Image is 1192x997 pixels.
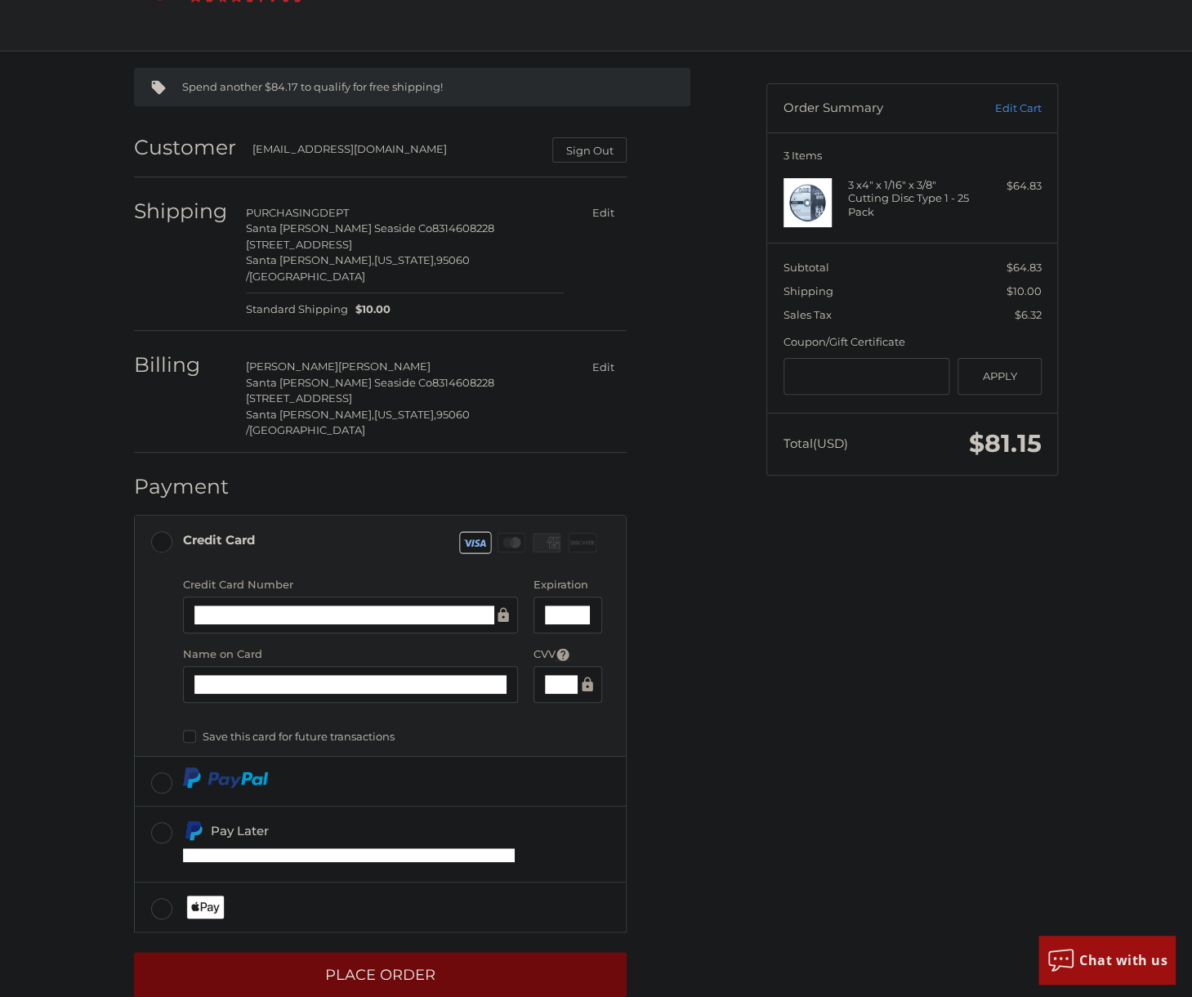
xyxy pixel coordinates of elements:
[848,178,973,218] h4: 3 x 4" x 1/16" x 3/8" Cutting Disc Type 1 - 25 Pack
[246,360,338,373] span: [PERSON_NAME]
[134,135,236,160] h2: Customer
[246,206,319,219] span: PURCHASING
[246,376,432,389] span: Santa [PERSON_NAME] Seaside Co
[246,221,432,235] span: Santa [PERSON_NAME] Seaside Co
[211,817,514,844] div: Pay Later
[183,767,269,788] img: PayPal icon
[182,80,443,93] span: Spend another $84.17 to qualify for free shipping!
[784,308,832,321] span: Sales Tax
[969,428,1042,458] span: $81.15
[579,355,627,378] button: Edit
[246,253,374,266] span: Santa [PERSON_NAME],
[533,646,601,663] label: CVV
[579,201,627,225] button: Edit
[183,577,518,593] label: Credit Card Number
[183,526,255,553] div: Credit Card
[183,820,203,841] img: Pay Later icon
[134,952,627,997] button: Place Order
[246,302,348,318] span: Standard Shipping
[1038,936,1176,985] button: Chat with us
[338,360,431,373] span: [PERSON_NAME]
[186,895,225,919] img: Applepay icon
[319,206,349,219] span: DEPT
[1007,261,1042,274] span: $64.83
[249,270,365,283] span: [GEOGRAPHIC_DATA]
[1007,284,1042,297] span: $10.00
[958,358,1042,395] button: Apply
[134,474,230,499] h2: Payment
[134,352,230,378] h2: Billing
[246,253,470,283] span: 95060 /
[784,101,959,117] h3: Order Summary
[1079,951,1167,969] span: Chat with us
[183,848,515,862] iframe: PayPal Message 1
[784,149,1042,162] h3: 3 Items
[252,141,537,163] div: [EMAIL_ADDRESS][DOMAIN_NAME]
[1015,308,1042,321] span: $6.32
[533,577,601,593] label: Expiration
[134,199,230,224] h2: Shipping
[194,675,507,694] iframe: Secure Credit Card Frame - Cardholder Name
[545,606,590,624] iframe: Secure Credit Card Frame - Expiration Date
[784,436,848,451] span: Total (USD)
[959,101,1042,117] a: Edit Cart
[249,423,365,436] span: [GEOGRAPHIC_DATA]
[246,391,352,405] span: [STREET_ADDRESS]
[552,137,627,163] button: Sign Out
[183,646,518,663] label: Name on Card
[432,376,494,389] span: 8314608228
[183,730,602,743] label: Save this card for future transactions
[374,408,436,421] span: [US_STATE],
[432,221,494,235] span: 8314608228
[977,178,1042,194] div: $64.83
[246,238,352,251] span: [STREET_ADDRESS]
[784,284,833,297] span: Shipping
[246,408,374,421] span: Santa [PERSON_NAME],
[545,675,578,694] iframe: Secure Credit Card Frame - CVV
[784,358,950,395] input: Gift Certificate or Coupon Code
[784,334,1042,351] div: Coupon/Gift Certificate
[348,302,391,318] span: $10.00
[194,606,494,624] iframe: Secure Credit Card Frame - Credit Card Number
[374,253,436,266] span: [US_STATE],
[784,261,829,274] span: Subtotal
